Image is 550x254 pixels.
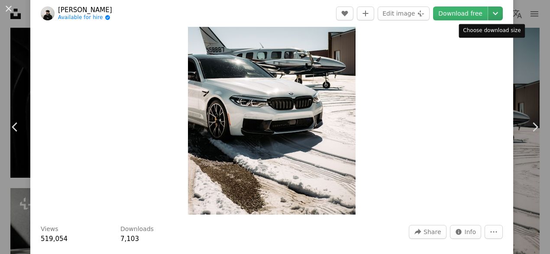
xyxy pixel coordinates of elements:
span: Info [465,225,476,238]
img: Go to Jakob Rosen's profile [41,7,55,20]
button: Add to Collection [357,7,374,20]
a: Next [520,85,550,169]
div: Choose download size [459,24,525,38]
button: Like [336,7,353,20]
h3: Downloads [120,225,154,234]
span: Share [424,225,441,238]
button: More Actions [485,225,503,239]
span: 519,054 [41,235,68,243]
span: 7,103 [120,235,139,243]
a: [PERSON_NAME] [58,6,112,14]
button: Share this image [409,225,446,239]
a: Download free [433,7,488,20]
a: Available for hire [58,14,112,21]
button: Choose download size [488,7,503,20]
button: Stats about this image [450,225,482,239]
h3: Views [41,225,58,234]
button: Edit image [378,7,430,20]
